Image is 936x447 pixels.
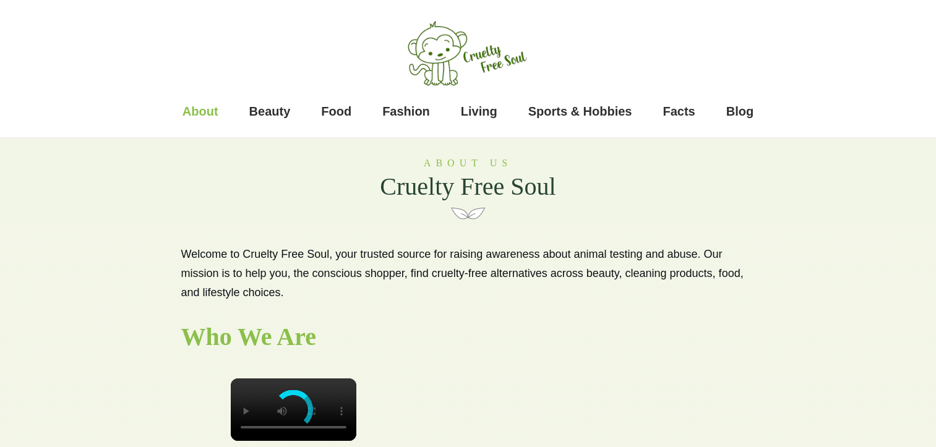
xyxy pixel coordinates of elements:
span: About Us [424,158,512,168]
a: About [182,99,218,124]
a: Sports & Hobbies [528,99,632,124]
a: Blog [726,99,754,124]
strong: Who We Are [181,323,317,351]
a: Living [461,99,497,124]
a: Beauty [249,99,291,124]
a: Facts [663,99,695,124]
a: Fashion [382,99,430,124]
img: small deco [451,203,486,222]
a: Food [321,99,351,124]
h2: Cruelty Free Soul [13,171,923,203]
p: Welcome to Cruelty Free Soul, your trusted source for raising awareness about animal testing and ... [181,245,755,302]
